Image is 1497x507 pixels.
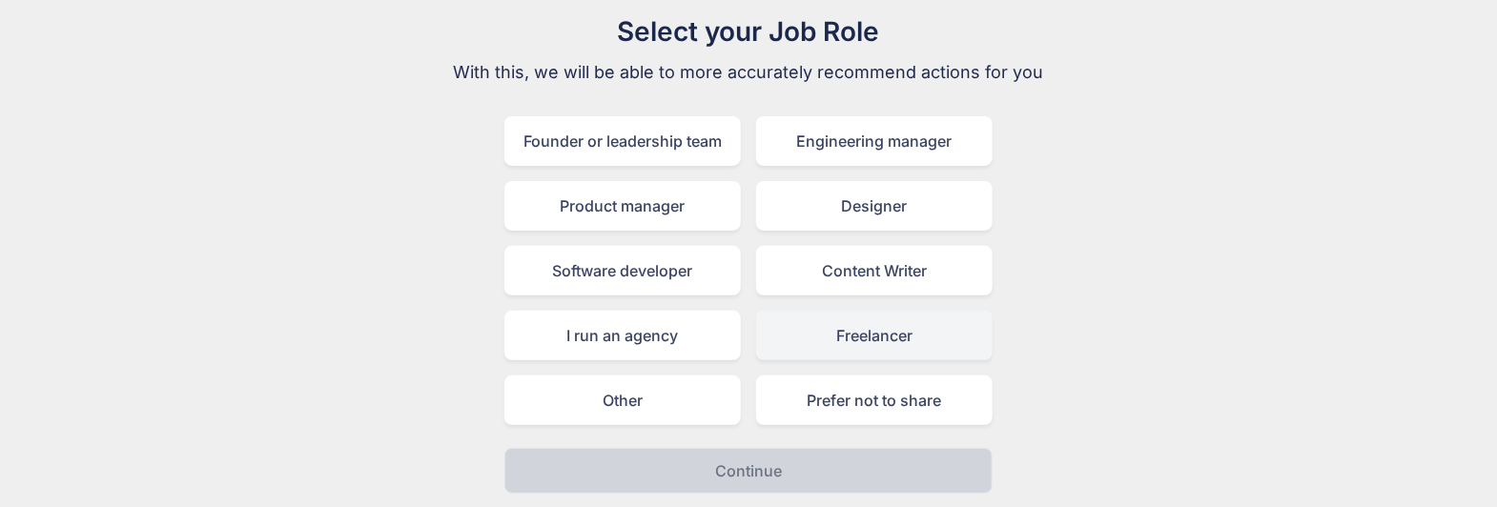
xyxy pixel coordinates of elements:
div: Prefer not to share [756,375,993,425]
button: Continue [504,448,993,494]
div: Freelancer [756,311,993,360]
div: Other [504,375,741,425]
div: Founder or leadership team [504,116,741,166]
div: Engineering manager [756,116,993,166]
div: Designer [756,181,993,231]
h1: Select your Job Role [428,11,1069,51]
div: I run an agency [504,311,741,360]
p: With this, we will be able to more accurately recommend actions for you [428,59,1069,86]
div: Content Writer [756,246,993,295]
div: Product manager [504,181,741,231]
p: Continue [715,459,782,482]
div: Software developer [504,246,741,295]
